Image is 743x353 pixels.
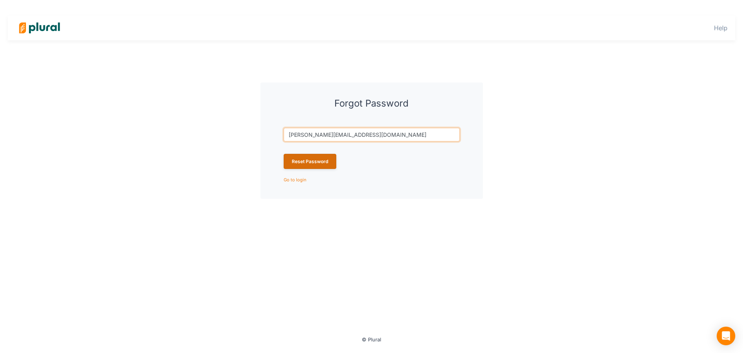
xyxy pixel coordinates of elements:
small: © Plural [362,337,381,343]
input: Enter email address [284,128,460,141]
img: Logo for Plural [12,14,67,41]
button: Reset Password [284,154,336,169]
a: Go to login [284,176,306,183]
div: Open Intercom Messenger [717,327,735,345]
a: Help [714,24,728,32]
h3: Forgot Password [284,98,460,109]
small: Go to login [284,177,306,183]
